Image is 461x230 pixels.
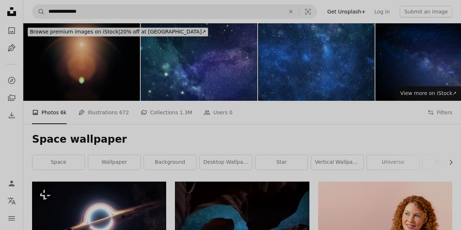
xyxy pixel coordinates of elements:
[204,101,233,124] a: Users 0
[30,29,120,35] span: Browse premium images on iStock |
[367,155,419,170] a: universe
[4,194,19,208] button: Language
[370,6,394,17] a: Log in
[141,101,192,124] a: Collections 1.3M
[30,29,206,35] span: 20% off at [GEOGRAPHIC_DATA] ↗
[78,101,129,124] a: Illustrations 672
[32,216,166,222] a: an artist's impression of a black hole in space
[323,6,370,17] a: Get Unsplash+
[258,23,375,101] img: Space galaxy
[4,108,19,123] a: Download History
[32,5,45,19] button: Search Unsplash
[32,4,317,19] form: Find visuals sitewide
[4,176,19,191] a: Log in / Sign up
[23,23,140,101] img: Lens flare on black background. Overlay design element
[4,41,19,55] a: Illustrations
[119,108,129,116] span: 672
[283,5,299,19] button: Clear
[4,211,19,226] button: Menu
[400,6,452,17] button: Submit an image
[141,23,257,101] img: Space Stars, Nebula, Universe Background
[200,155,252,170] a: desktop wallpaper
[299,5,317,19] button: Visual search
[400,90,457,96] span: View more on iStock ↗
[88,155,140,170] a: wallpaper
[255,155,308,170] a: star
[4,73,19,88] a: Explore
[23,23,212,41] a: Browse premium images on iStock|20% off at [GEOGRAPHIC_DATA]↗
[4,23,19,38] a: Photos
[396,86,461,101] a: View more on iStock↗
[444,155,452,170] button: scroll list to the right
[175,223,309,230] a: blue starry night
[427,101,452,124] button: Filters
[180,108,192,116] span: 1.3M
[229,108,233,116] span: 0
[144,155,196,170] a: background
[32,133,452,146] h1: Space wallpaper
[4,91,19,105] a: Collections
[32,155,85,170] a: space
[311,155,363,170] a: vertical wallpaper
